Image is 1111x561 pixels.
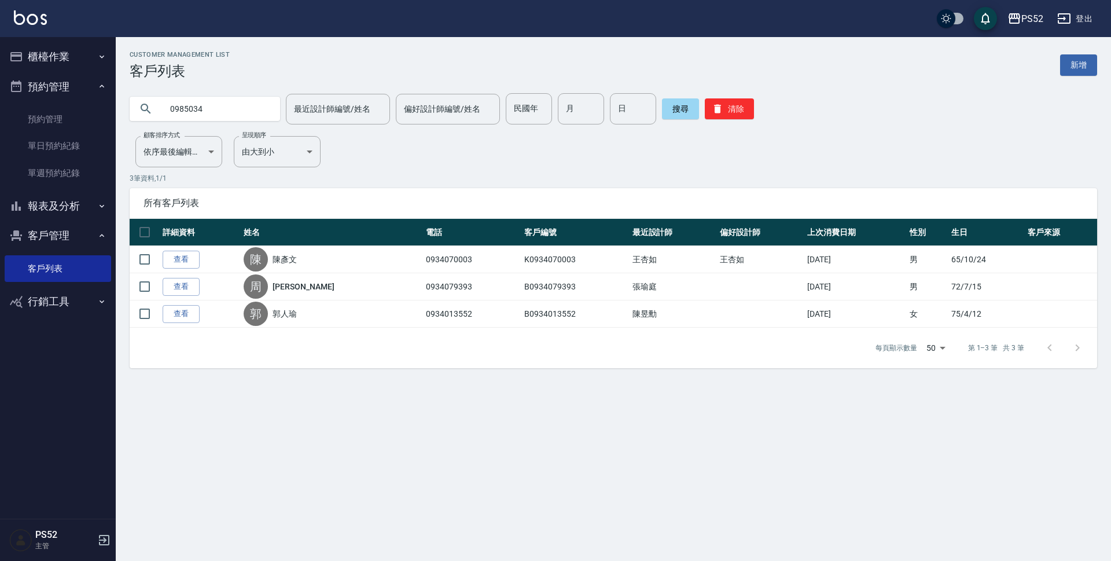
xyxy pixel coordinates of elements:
a: 預約管理 [5,106,111,133]
a: 單日預約紀錄 [5,133,111,159]
td: 王杏如 [630,246,717,273]
a: 查看 [163,278,200,296]
button: 清除 [705,98,754,119]
td: B0934079393 [521,273,630,300]
button: 報表及分析 [5,191,111,221]
th: 詳細資料 [160,219,241,246]
button: 搜尋 [662,98,699,119]
p: 第 1–3 筆 共 3 筆 [968,343,1024,353]
th: 電話 [423,219,521,246]
a: 新增 [1060,54,1097,76]
td: B0934013552 [521,300,630,328]
td: [DATE] [804,300,907,328]
th: 客戶編號 [521,219,630,246]
h5: PS52 [35,529,94,541]
a: 單週預約紀錄 [5,160,111,186]
a: 客戶列表 [5,255,111,282]
button: 登出 [1053,8,1097,30]
input: 搜尋關鍵字 [162,93,271,124]
th: 姓名 [241,219,423,246]
th: 性別 [907,219,948,246]
a: 查看 [163,305,200,323]
td: 男 [907,246,948,273]
a: [PERSON_NAME] [273,281,334,292]
button: PS52 [1003,7,1048,31]
img: Logo [14,10,47,25]
td: [DATE] [804,273,907,300]
td: 女 [907,300,948,328]
td: 65/10/24 [948,246,1025,273]
button: 櫃檯作業 [5,42,111,72]
label: 呈現順序 [242,131,266,140]
div: 郭 [244,302,268,326]
button: 客戶管理 [5,221,111,251]
th: 客戶來源 [1025,219,1097,246]
td: 0934070003 [423,246,521,273]
div: 周 [244,274,268,299]
th: 最近設計師 [630,219,717,246]
td: [DATE] [804,246,907,273]
button: 行銷工具 [5,287,111,317]
th: 偏好設計師 [717,219,804,246]
th: 生日 [948,219,1025,246]
td: 男 [907,273,948,300]
td: K0934070003 [521,246,630,273]
div: 50 [922,332,950,364]
td: 王杏如 [717,246,804,273]
label: 顧客排序方式 [144,131,180,140]
button: 預約管理 [5,72,111,102]
p: 主管 [35,541,94,551]
td: 陳昱勳 [630,300,717,328]
h2: Customer Management List [130,51,230,58]
p: 每頁顯示數量 [875,343,917,353]
div: 依序最後編輯時間 [135,136,222,167]
a: 陳彥文 [273,254,297,265]
p: 3 筆資料, 1 / 1 [130,173,1097,184]
a: 查看 [163,251,200,269]
h3: 客戶列表 [130,63,230,79]
button: save [974,7,997,30]
img: Person [9,529,32,552]
div: PS52 [1021,12,1043,26]
td: 張瑜庭 [630,273,717,300]
td: 75/4/12 [948,300,1025,328]
td: 72/7/15 [948,273,1025,300]
span: 所有客戶列表 [144,197,1083,209]
td: 0934013552 [423,300,521,328]
td: 0934079393 [423,273,521,300]
a: 郭人瑜 [273,308,297,320]
div: 由大到小 [234,136,321,167]
div: 陳 [244,247,268,272]
th: 上次消費日期 [804,219,907,246]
